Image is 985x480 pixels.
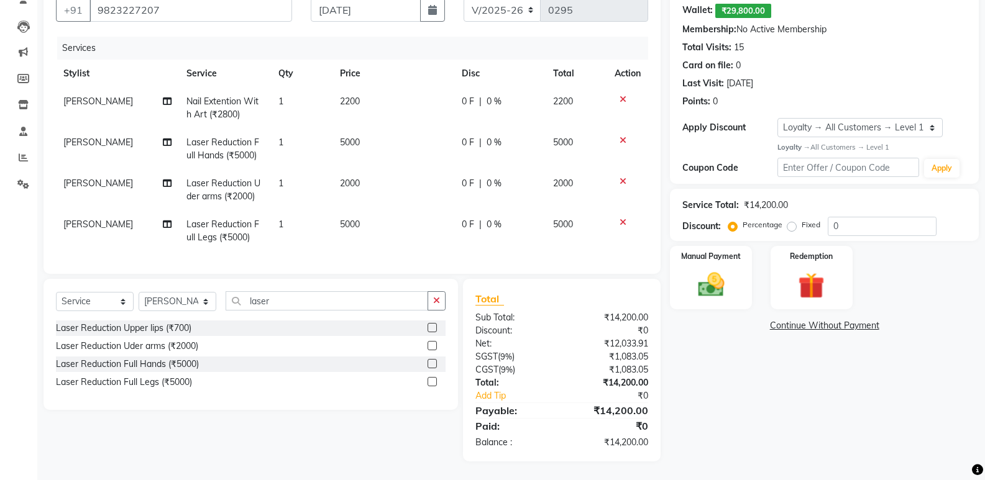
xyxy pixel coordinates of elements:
[562,311,657,324] div: ₹14,200.00
[790,251,833,262] label: Redemption
[479,177,482,190] span: |
[790,269,833,302] img: _gift.svg
[777,158,919,177] input: Enter Offer / Coupon Code
[562,363,657,376] div: ₹1,083.05
[462,218,474,231] span: 0 F
[466,376,562,389] div: Total:
[56,358,199,371] div: Laser Reduction Full Hands (₹5000)
[332,60,454,88] th: Price
[462,136,474,149] span: 0 F
[63,137,133,148] span: [PERSON_NAME]
[562,403,657,418] div: ₹14,200.00
[475,292,504,306] span: Total
[475,364,498,375] span: CGST
[466,350,562,363] div: ( )
[562,436,657,449] div: ₹14,200.00
[578,389,657,402] div: ₹0
[777,142,966,153] div: All Customers → Level 1
[562,350,657,363] div: ₹1,083.05
[466,324,562,337] div: Discount:
[487,218,502,231] span: 0 %
[682,23,736,36] div: Membership:
[681,251,741,262] label: Manual Payment
[924,159,960,178] button: Apply
[340,178,360,189] span: 2000
[734,41,744,54] div: 15
[466,436,562,449] div: Balance :
[487,95,502,108] span: 0 %
[672,319,976,332] a: Continue Without Payment
[56,322,191,335] div: Laser Reduction Upper lips (₹700)
[226,291,428,310] input: Search or Scan
[278,178,283,189] span: 1
[479,136,482,149] span: |
[278,96,283,107] span: 1
[546,60,607,88] th: Total
[562,376,657,389] div: ₹14,200.00
[802,219,820,230] label: Fixed
[562,337,657,350] div: ₹12,033.91
[553,96,573,107] span: 2200
[466,419,562,433] div: Paid:
[63,96,133,107] span: [PERSON_NAME]
[479,95,482,108] span: |
[744,199,788,212] div: ₹14,200.00
[466,403,562,418] div: Payable:
[682,121,777,134] div: Apply Discount
[454,60,546,88] th: Disc
[466,311,562,324] div: Sub Total:
[500,351,512,361] span: 9%
[682,23,966,36] div: No Active Membership
[278,137,283,148] span: 1
[736,59,741,72] div: 0
[340,137,360,148] span: 5000
[479,218,482,231] span: |
[682,95,710,108] div: Points:
[682,4,713,18] div: Wallet:
[690,269,733,300] img: _cash.svg
[553,219,573,230] span: 5000
[487,177,502,190] span: 0 %
[56,376,192,389] div: Laser Reduction Full Legs (₹5000)
[682,220,721,233] div: Discount:
[186,178,260,202] span: Laser Reduction Uder arms (₹2000)
[56,60,179,88] th: Stylist
[682,199,739,212] div: Service Total:
[682,59,733,72] div: Card on file:
[186,137,259,161] span: Laser Reduction Full Hands (₹5000)
[682,77,724,90] div: Last Visit:
[186,96,259,120] span: Nail Extention With Art (₹2800)
[462,95,474,108] span: 0 F
[562,324,657,337] div: ₹0
[682,161,777,174] div: Coupon Code
[715,4,771,18] span: ₹29,800.00
[475,351,498,362] span: SGST
[501,365,513,374] span: 9%
[553,178,573,189] span: 2000
[607,60,648,88] th: Action
[63,219,133,230] span: [PERSON_NAME]
[179,60,271,88] th: Service
[63,178,133,189] span: [PERSON_NAME]
[466,337,562,350] div: Net:
[743,219,782,230] label: Percentage
[777,143,810,152] strong: Loyalty →
[340,96,360,107] span: 2200
[462,177,474,190] span: 0 F
[553,137,573,148] span: 5000
[278,219,283,230] span: 1
[466,389,578,402] a: Add Tip
[487,136,502,149] span: 0 %
[713,95,718,108] div: 0
[57,37,657,60] div: Services
[271,60,332,88] th: Qty
[56,340,198,353] div: Laser Reduction Uder arms (₹2000)
[466,363,562,376] div: ( )
[186,219,259,243] span: Laser Reduction Full Legs (₹5000)
[682,41,731,54] div: Total Visits:
[726,77,753,90] div: [DATE]
[340,219,360,230] span: 5000
[562,419,657,433] div: ₹0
